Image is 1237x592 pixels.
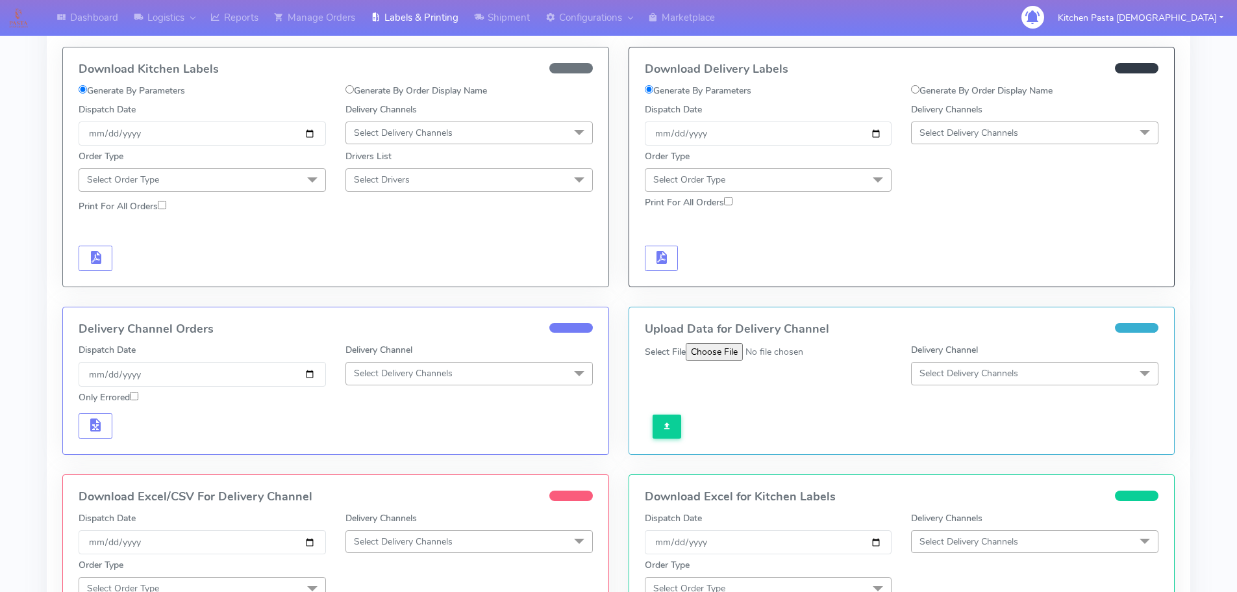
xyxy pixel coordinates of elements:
label: Dispatch Date [79,511,136,525]
label: Delivery Channel [345,343,412,357]
input: Print For All Orders [158,201,166,209]
h4: Download Delivery Labels [645,63,1159,76]
h4: Upload Data for Delivery Channel [645,323,1159,336]
label: Select File [645,345,686,359]
input: Print For All Orders [724,197,732,205]
span: Select Delivery Channels [354,535,453,548]
label: Order Type [645,149,690,163]
label: Dispatch Date [79,343,136,357]
label: Delivery Channel [911,343,978,357]
span: Select Delivery Channels [919,367,1018,380]
label: Only Errored [79,391,138,404]
h4: Download Excel/CSV For Delivery Channel [79,491,593,504]
label: Dispatch Date [79,103,136,116]
input: Generate By Order Display Name [345,85,354,94]
span: Select Delivery Channels [919,127,1018,139]
label: Delivery Channels [345,103,417,116]
label: Order Type [79,149,123,163]
span: Select Order Type [87,174,159,186]
input: Generate By Parameters [645,85,653,94]
span: Select Drivers [354,174,410,186]
label: Generate By Order Display Name [911,84,1053,97]
input: Only Errored [130,392,138,400]
input: Generate By Order Display Name [911,85,919,94]
span: Select Order Type [653,174,725,186]
label: Order Type [645,558,690,572]
label: Drivers List [345,149,392,163]
span: Select Delivery Channels [919,535,1018,548]
label: Generate By Order Display Name [345,84,487,97]
span: Select Delivery Channels [354,127,453,139]
label: Generate By Parameters [645,84,751,97]
label: Generate By Parameters [79,84,185,97]
label: Delivery Channels [911,103,982,116]
h4: Delivery Channel Orders [79,323,593,336]
label: Dispatch Date [645,103,702,116]
h4: Download Kitchen Labels [79,63,593,76]
span: Select Delivery Channels [354,367,453,380]
label: Print For All Orders [79,199,166,213]
button: Kitchen Pasta [DEMOGRAPHIC_DATA] [1048,5,1233,31]
label: Dispatch Date [645,511,702,525]
label: Print For All Orders [645,196,732,209]
label: Order Type [79,558,123,572]
h4: Download Excel for Kitchen Labels [645,491,1159,504]
label: Delivery Channels [345,511,417,525]
label: Delivery Channels [911,511,982,525]
input: Generate By Parameters [79,85,87,94]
